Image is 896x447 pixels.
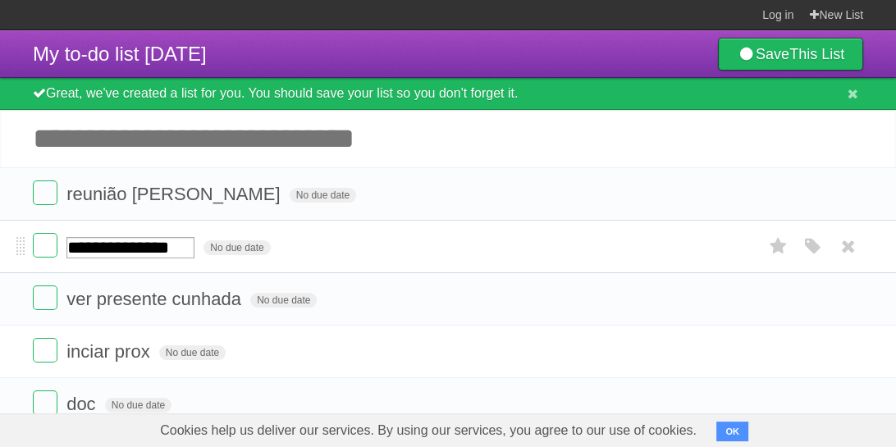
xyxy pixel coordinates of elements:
span: reunião [PERSON_NAME] [66,184,284,204]
label: Done [33,338,57,363]
span: No due date [203,240,270,255]
button: OK [716,422,748,441]
label: Done [33,390,57,415]
span: My to-do list [DATE] [33,43,207,65]
span: Cookies help us deliver our services. By using our services, you agree to our use of cookies. [144,414,713,447]
span: No due date [105,398,171,413]
label: Done [33,285,57,310]
label: Done [33,233,57,258]
span: No due date [250,293,317,308]
b: This List [789,46,844,62]
span: ver presente cunhada [66,289,245,309]
label: Star task [763,233,794,260]
a: SaveThis List [718,38,863,71]
span: inciar prox [66,341,153,362]
label: Done [33,180,57,205]
span: doc [66,394,99,414]
span: No due date [159,345,226,360]
span: No due date [290,188,356,203]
